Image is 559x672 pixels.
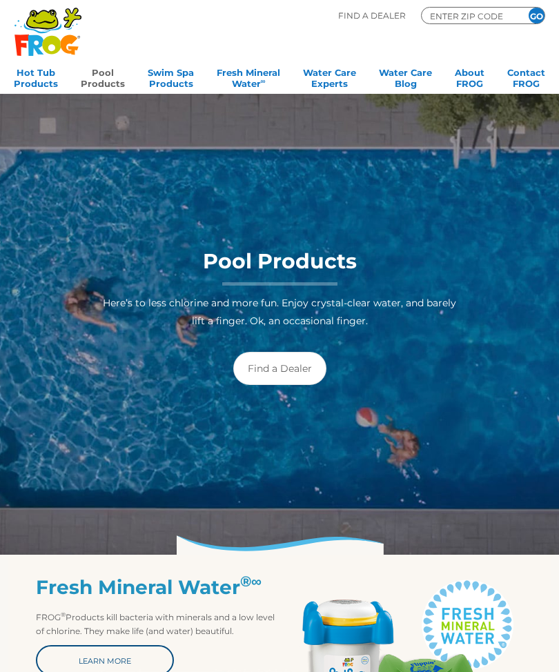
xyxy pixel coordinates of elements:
h2: Fresh Mineral Water [36,576,279,599]
sup: ∞ [261,77,266,85]
h1: Pool Products [103,250,456,286]
sup: ® [61,611,66,618]
a: Water CareBlog [379,63,432,90]
p: Here’s to less chlorine and more fun. Enjoy crystal-clear water, and barely lift a finger. Ok, an... [103,294,456,330]
input: Zip Code Form [429,10,511,22]
a: Swim SpaProducts [148,63,194,90]
a: Fresh MineralWater∞ [217,63,280,90]
a: Hot TubProducts [14,63,58,90]
a: AboutFROG [455,63,484,90]
a: PoolProducts [81,63,125,90]
p: FROG Products kill bacteria with minerals and a low level of chlorine. They make life (and water)... [36,611,279,638]
p: Find A Dealer [338,7,406,24]
input: GO [529,8,545,23]
sup: ∞ [251,573,262,590]
sup: ® [240,573,251,590]
a: ContactFROG [507,63,545,90]
a: Water CareExperts [303,63,356,90]
a: Find a Dealer [233,352,326,385]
